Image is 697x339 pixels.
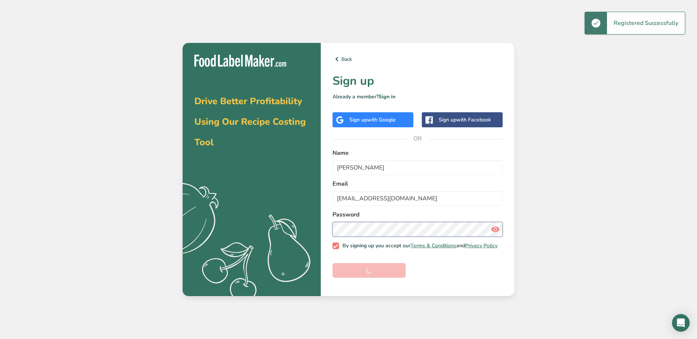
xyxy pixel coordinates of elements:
div: Open Intercom Messenger [672,314,690,332]
img: Food Label Maker [194,55,286,67]
span: with Facebook [456,116,491,123]
input: email@example.com [333,191,503,206]
input: John Doe [333,160,503,175]
a: Sign in [378,93,395,100]
span: By signing up you accept our and [339,243,498,249]
span: OR [407,128,429,150]
a: Privacy Policy [465,242,497,249]
label: Name [333,149,503,157]
div: Sign up [439,116,491,124]
h1: Sign up [333,72,503,90]
div: Registered Successfully [607,12,685,34]
a: Back [333,55,503,63]
label: Email [333,179,503,188]
span: Drive Better Profitability Using Our Recipe Costing Tool [194,95,306,149]
span: with Google [367,116,396,123]
div: Sign up [349,116,396,124]
a: Terms & Conditions [410,242,456,249]
label: Password [333,210,503,219]
p: Already a member? [333,93,503,101]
